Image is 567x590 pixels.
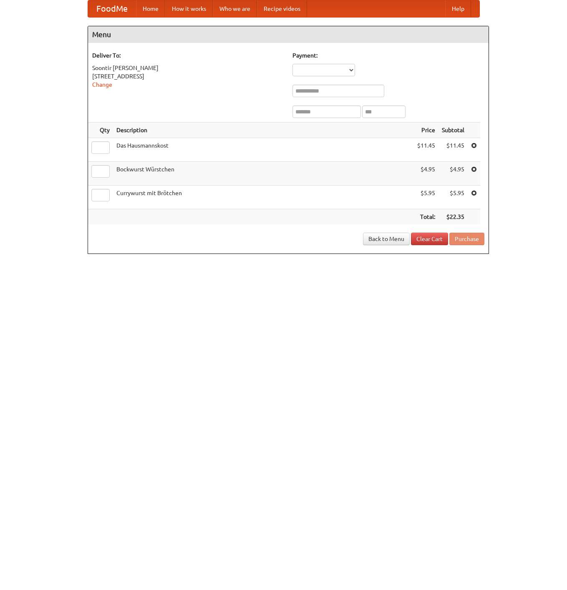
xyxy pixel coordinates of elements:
[438,123,468,138] th: Subtotal
[438,186,468,209] td: $5.95
[213,0,257,17] a: Who we are
[414,138,438,162] td: $11.45
[113,186,414,209] td: Currywurst mit Brötchen
[92,51,284,60] h5: Deliver To:
[438,162,468,186] td: $4.95
[414,186,438,209] td: $5.95
[88,0,136,17] a: FoodMe
[113,162,414,186] td: Bockwurst Würstchen
[92,72,284,80] div: [STREET_ADDRESS]
[414,209,438,225] th: Total:
[411,233,448,245] a: Clear Cart
[438,138,468,162] td: $11.45
[136,0,165,17] a: Home
[92,64,284,72] div: Soontir [PERSON_NAME]
[113,123,414,138] th: Description
[88,26,489,43] h4: Menu
[257,0,307,17] a: Recipe videos
[445,0,471,17] a: Help
[414,123,438,138] th: Price
[449,233,484,245] button: Purchase
[113,138,414,162] td: Das Hausmannskost
[92,81,112,88] a: Change
[363,233,410,245] a: Back to Menu
[438,209,468,225] th: $22.35
[292,51,484,60] h5: Payment:
[414,162,438,186] td: $4.95
[88,123,113,138] th: Qty
[165,0,213,17] a: How it works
